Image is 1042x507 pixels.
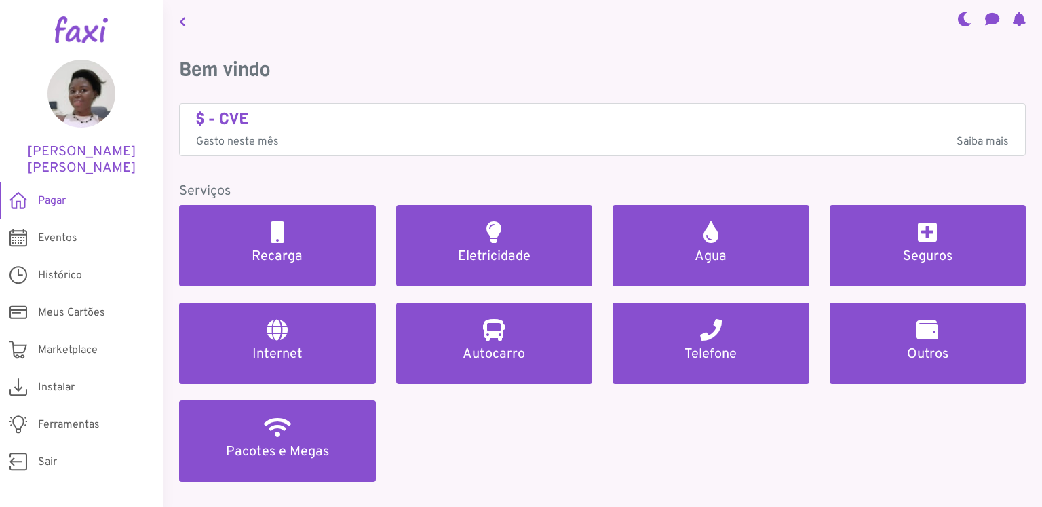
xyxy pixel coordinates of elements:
[20,60,142,176] a: [PERSON_NAME] [PERSON_NAME]
[629,346,793,362] h5: Telefone
[846,248,1010,265] h5: Seguros
[38,417,100,433] span: Ferramentas
[195,248,360,265] h5: Recarga
[179,205,376,286] a: Recarga
[412,346,577,362] h5: Autocarro
[396,303,593,384] a: Autocarro
[38,379,75,396] span: Instalar
[38,342,98,358] span: Marketplace
[20,144,142,176] h5: [PERSON_NAME] [PERSON_NAME]
[38,305,105,321] span: Meus Cartões
[196,109,1009,151] a: $ - CVE Gasto neste mêsSaiba mais
[38,193,66,209] span: Pagar
[196,109,1009,129] h4: $ - CVE
[613,303,809,384] a: Telefone
[957,134,1009,150] span: Saiba mais
[613,205,809,286] a: Agua
[179,303,376,384] a: Internet
[38,230,77,246] span: Eventos
[195,444,360,460] h5: Pacotes e Megas
[830,303,1026,384] a: Outros
[830,205,1026,286] a: Seguros
[179,400,376,482] a: Pacotes e Megas
[179,58,1026,81] h3: Bem vindo
[179,183,1026,200] h5: Serviços
[196,134,1009,150] p: Gasto neste mês
[412,248,577,265] h5: Eletricidade
[38,267,82,284] span: Histórico
[629,248,793,265] h5: Agua
[846,346,1010,362] h5: Outros
[195,346,360,362] h5: Internet
[38,454,57,470] span: Sair
[396,205,593,286] a: Eletricidade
